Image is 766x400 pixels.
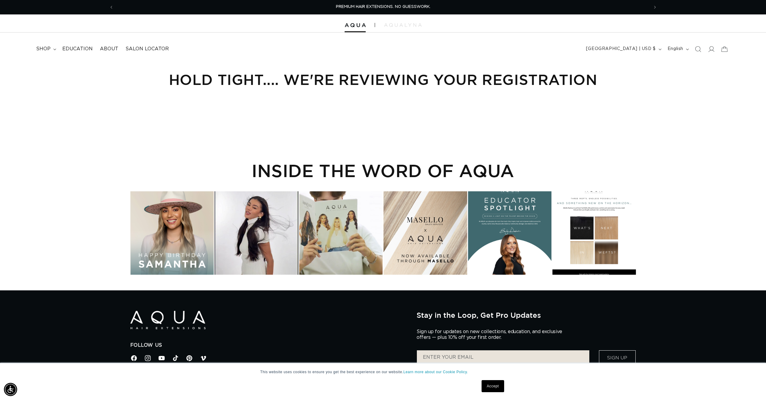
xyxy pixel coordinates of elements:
span: About [100,46,118,52]
div: Instagram post opens in a popup [383,191,467,275]
a: About [96,42,122,56]
div: Instagram post opens in a popup [215,191,298,275]
p: This website uses cookies to ensure you get the best experience on our website. [260,369,506,375]
input: ENTER YOUR EMAIL [417,350,589,365]
h2: Follow Us [130,342,408,348]
a: Salon Locator [122,42,172,56]
button: Previous announcement [105,2,118,13]
div: Instagram post opens in a popup [552,191,636,275]
span: shop [36,46,51,52]
summary: Search [691,42,705,56]
span: English [668,46,683,52]
h2: INSIDE THE WORD OF AQUA [130,160,636,181]
p: Sign up for updates on new collections, education, and exclusive offers — plus 10% off your first... [417,329,567,340]
button: Sign Up [599,350,636,365]
summary: shop [33,42,59,56]
div: Instagram post opens in a popup [468,191,551,275]
div: Instagram post opens in a popup [130,191,214,275]
span: [GEOGRAPHIC_DATA] | USD $ [586,46,656,52]
h1: Hold Tight.... we're reviewing your Registration [130,70,636,89]
span: Education [62,46,93,52]
a: Learn more about our Cookie Policy. [403,370,468,374]
button: [GEOGRAPHIC_DATA] | USD $ [582,43,664,55]
img: aqualyna.com [384,23,422,27]
a: Education [59,42,96,56]
button: English [664,43,691,55]
a: Accept [482,380,504,392]
div: Instagram post opens in a popup [299,191,383,275]
span: Salon Locator [126,46,169,52]
h2: Stay in the Loop, Get Pro Updates [417,311,636,319]
img: Aqua Hair Extensions [130,311,206,329]
div: Accessibility Menu [4,383,17,396]
button: Next announcement [648,2,662,13]
span: PREMIUM HAIR EXTENSIONS. NO GUESSWORK. [336,5,430,9]
img: Aqua Hair Extensions [345,23,366,27]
